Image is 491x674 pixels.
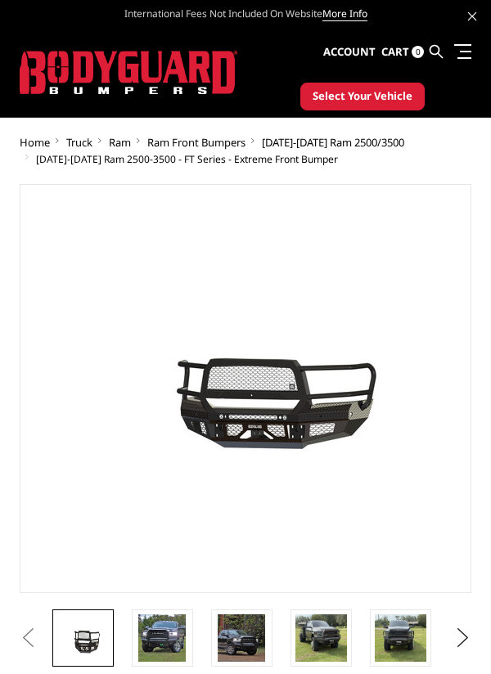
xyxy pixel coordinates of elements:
[147,135,245,150] a: Ram Front Bumpers
[20,51,237,93] img: BODYGUARD BUMPERS
[323,44,376,59] span: Account
[381,30,424,74] a: Cart 0
[109,135,131,150] a: Ram
[16,626,40,650] button: Previous
[41,293,450,484] img: 2019-2025 Ram 2500-3500 - FT Series - Extreme Front Bumper
[412,46,424,58] span: 0
[20,184,471,593] a: 2019-2025 Ram 2500-3500 - FT Series - Extreme Front Bumper
[313,88,412,105] span: Select Your Vehicle
[138,614,186,662] img: 2019-2025 Ram 2500-3500 - FT Series - Extreme Front Bumper
[381,44,409,59] span: Cart
[66,135,92,150] a: Truck
[262,135,404,150] a: [DATE]-[DATE] Ram 2500/3500
[218,614,265,662] img: 2019-2025 Ram 2500-3500 - FT Series - Extreme Front Bumper
[36,152,338,166] span: [DATE]-[DATE] Ram 2500-3500 - FT Series - Extreme Front Bumper
[323,30,376,74] a: Account
[375,614,426,662] img: 2019-2025 Ram 2500-3500 - FT Series - Extreme Front Bumper
[451,626,475,650] button: Next
[300,83,425,110] button: Select Your Vehicle
[322,7,367,21] a: More Info
[57,614,109,662] img: 2019-2025 Ram 2500-3500 - FT Series - Extreme Front Bumper
[20,135,50,150] a: Home
[295,614,347,662] img: 2019-2025 Ram 2500-3500 - FT Series - Extreme Front Bumper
